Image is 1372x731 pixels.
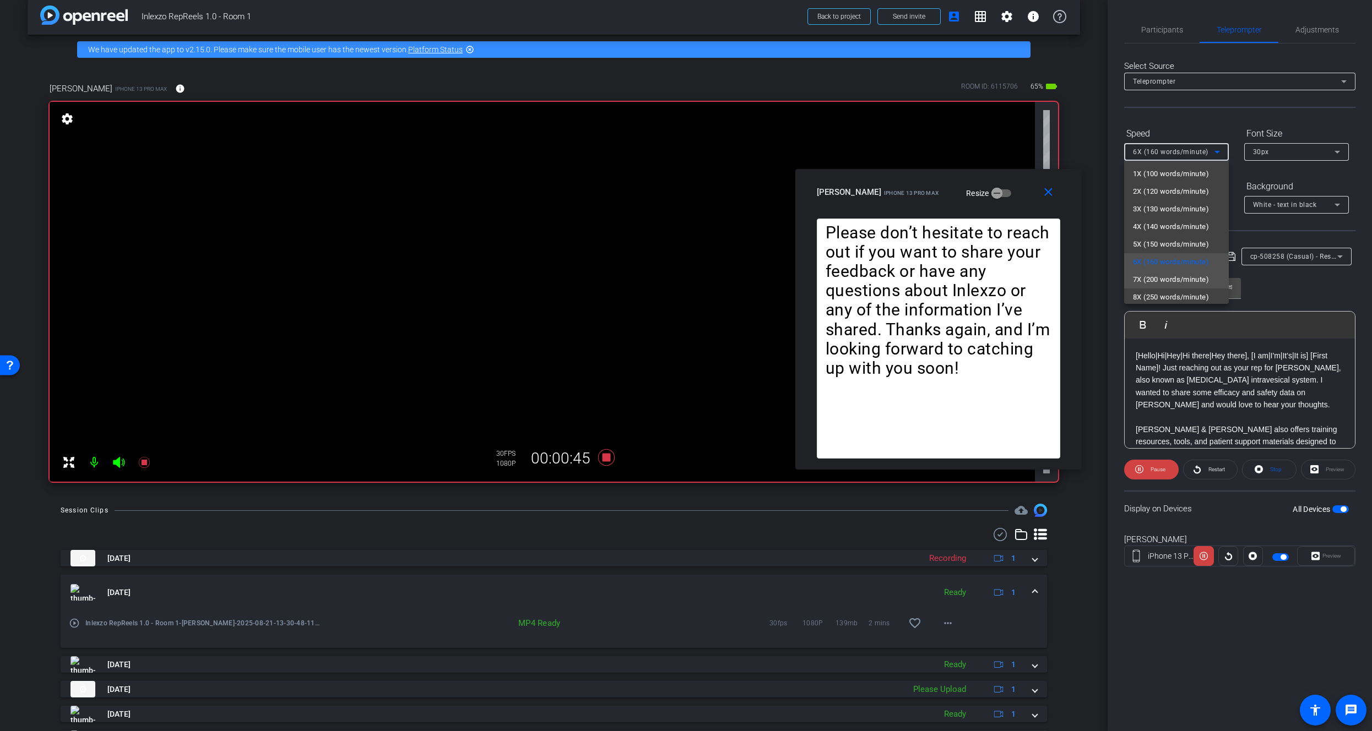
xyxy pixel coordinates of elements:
span: 6X (160 words/minute) [1133,255,1209,269]
span: 1X (100 words/minute) [1133,167,1209,181]
span: 3X (130 words/minute) [1133,203,1209,216]
span: 7X (200 words/minute) [1133,273,1209,286]
span: 4X (140 words/minute) [1133,220,1209,233]
span: 8X (250 words/minute) [1133,291,1209,304]
span: 5X (150 words/minute) [1133,238,1209,251]
span: 2X (120 words/minute) [1133,185,1209,198]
